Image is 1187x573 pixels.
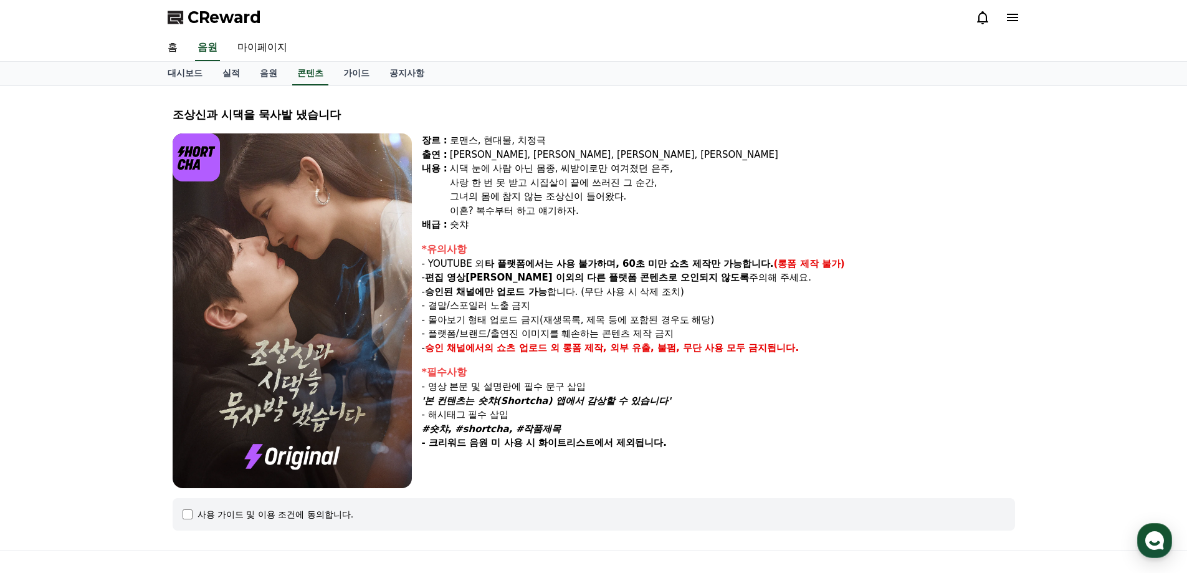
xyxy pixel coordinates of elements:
[422,161,447,218] div: 내용 :
[422,380,1015,394] p: - 영상 본문 및 설명란에 필수 문구 삽입
[450,190,1015,204] div: 그녀의 몸에 참지 않는 조상신이 들어왔다.
[422,327,1015,341] p: - 플랫폼/브랜드/출연진 이미지를 훼손하는 콘텐츠 제작 금지
[422,133,447,148] div: 장르 :
[173,133,221,181] img: logo
[774,258,845,269] strong: (롱폼 제작 불가)
[173,106,1015,123] div: 조상신과 시댁을 묵사발 냈습니다
[425,286,547,297] strong: 승인된 채널에만 업로드 가능
[422,408,1015,422] p: - 해시태그 필수 삽입
[422,365,1015,380] div: *필수사항
[422,437,667,448] strong: - 크리워드 음원 미 사용 시 화이트리스트에서 제외됩니다.
[422,285,1015,299] p: - 합니다. (무단 사용 시 삭제 조치)
[39,414,47,424] span: 홈
[450,218,1015,232] div: 숏챠
[450,133,1015,148] div: 로맨스, 현대물, 치정극
[422,423,561,435] em: #숏챠, #shortcha, #작품제목
[227,35,297,61] a: 마이페이지
[422,218,447,232] div: 배급 :
[173,133,412,488] img: video
[379,62,434,85] a: 공지사항
[450,148,1015,162] div: [PERSON_NAME], [PERSON_NAME], [PERSON_NAME], [PERSON_NAME]
[485,258,774,269] strong: 타 플랫폼에서는 사용 불가하며, 60초 미만 쇼츠 제작만 가능합니다.
[195,35,220,61] a: 음원
[212,62,250,85] a: 실적
[563,342,799,354] strong: 롱폼 제작, 외부 유출, 불펌, 무단 사용 모두 금지됩니다.
[587,272,750,283] strong: 다른 플랫폼 콘텐츠로 오인되지 않도록
[158,62,212,85] a: 대시보드
[333,62,379,85] a: 가이드
[425,342,560,354] strong: 승인 채널에서의 쇼츠 업로드 외
[422,257,1015,271] p: - YOUTUBE 외
[114,415,129,425] span: 대화
[158,35,188,61] a: 홈
[422,395,671,407] em: '본 컨텐츠는 숏챠(Shortcha) 앱에서 감상할 수 있습니다'
[422,341,1015,355] p: -
[292,62,328,85] a: 콘텐츠
[4,395,82,426] a: 홈
[422,242,1015,257] div: *유의사항
[422,271,1015,285] p: - 주의해 주세요.
[250,62,287,85] a: 음원
[422,148,447,162] div: 출연 :
[450,161,1015,176] div: 시댁 눈에 사람 아닌 몸종, 씨받이로만 여겨졌던 은주,
[198,508,354,521] div: 사용 가이드 및 이용 조건에 동의합니다.
[422,313,1015,327] p: - 몰아보기 형태 업로드 금지(재생목록, 제목 등에 포함된 경우도 해당)
[193,414,207,424] span: 설정
[425,272,584,283] strong: 편집 영상[PERSON_NAME] 이외의
[168,7,261,27] a: CReward
[161,395,239,426] a: 설정
[450,176,1015,190] div: 사랑 한 번 못 받고 시집살이 끝에 쓰러진 그 순간,
[82,395,161,426] a: 대화
[450,204,1015,218] div: 이혼? 복수부터 하고 얘기하자.
[188,7,261,27] span: CReward
[422,299,1015,313] p: - 결말/스포일러 노출 금지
